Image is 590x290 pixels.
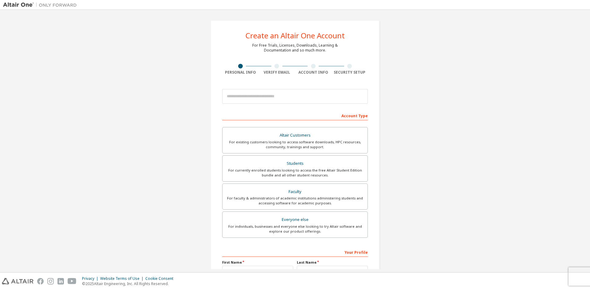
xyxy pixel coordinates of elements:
[222,260,293,265] label: First Name
[222,110,368,120] div: Account Type
[226,131,364,140] div: Altair Customers
[100,276,145,281] div: Website Terms of Use
[295,70,332,75] div: Account Info
[226,188,364,196] div: Faculty
[226,168,364,178] div: For currently enrolled students looking to access the free Altair Student Edition bundle and all ...
[226,140,364,149] div: For existing customers looking to access software downloads, HPC resources, community, trainings ...
[226,215,364,224] div: Everyone else
[226,224,364,234] div: For individuals, businesses and everyone else looking to try Altair software and explore our prod...
[246,32,345,39] div: Create an Altair One Account
[297,260,368,265] label: Last Name
[68,278,77,284] img: youtube.svg
[222,247,368,257] div: Your Profile
[252,43,338,53] div: For Free Trials, Licenses, Downloads, Learning & Documentation and so much more.
[82,281,177,286] p: © 2025 Altair Engineering, Inc. All Rights Reserved.
[82,276,100,281] div: Privacy
[2,278,33,284] img: altair_logo.svg
[332,70,368,75] div: Security Setup
[259,70,295,75] div: Verify Email
[3,2,80,8] img: Altair One
[222,70,259,75] div: Personal Info
[57,278,64,284] img: linkedin.svg
[226,159,364,168] div: Students
[226,196,364,206] div: For faculty & administrators of academic institutions administering students and accessing softwa...
[37,278,44,284] img: facebook.svg
[145,276,177,281] div: Cookie Consent
[47,278,54,284] img: instagram.svg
